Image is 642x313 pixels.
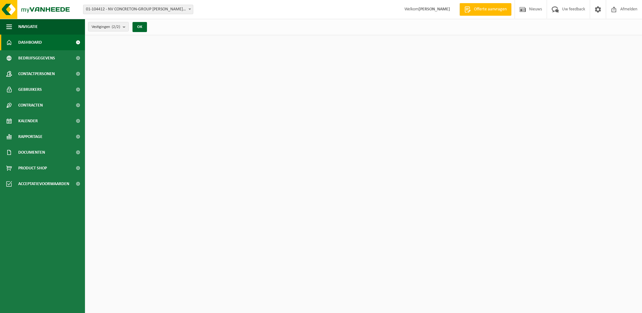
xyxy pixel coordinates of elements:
span: Offerte aanvragen [472,6,508,13]
span: Acceptatievoorwaarden [18,176,69,192]
span: Vestigingen [92,22,120,32]
span: Contactpersonen [18,66,55,82]
span: Navigatie [18,19,38,35]
span: Product Shop [18,160,47,176]
span: Rapportage [18,129,42,145]
span: Contracten [18,97,43,113]
span: Documenten [18,145,45,160]
span: Bedrijfsgegevens [18,50,55,66]
a: Offerte aanvragen [459,3,511,16]
count: (2/2) [112,25,120,29]
button: OK [132,22,147,32]
strong: [PERSON_NAME] [419,7,450,12]
button: Vestigingen(2/2) [88,22,129,31]
span: Dashboard [18,35,42,50]
span: 01-104412 - NV CONCRETON-GROUP W.NAESSENS - SCHENDELBEKE [83,5,193,14]
span: Gebruikers [18,82,42,97]
span: Kalender [18,113,38,129]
